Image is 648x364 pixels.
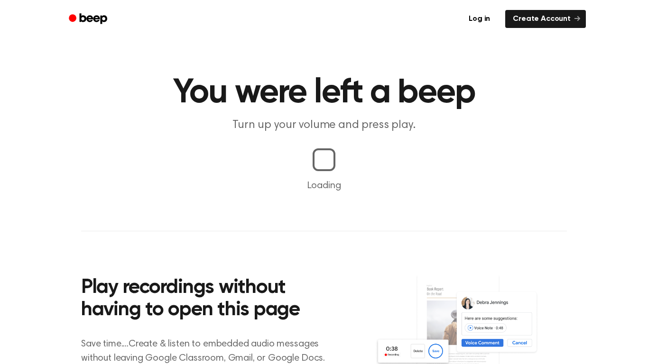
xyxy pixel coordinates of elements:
h2: Play recordings without having to open this page [81,277,337,322]
a: Beep [62,10,116,28]
p: Loading [11,179,637,193]
p: Turn up your volume and press play. [142,118,506,133]
a: Create Account [505,10,586,28]
h1: You were left a beep [81,76,567,110]
a: Log in [459,8,500,30]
